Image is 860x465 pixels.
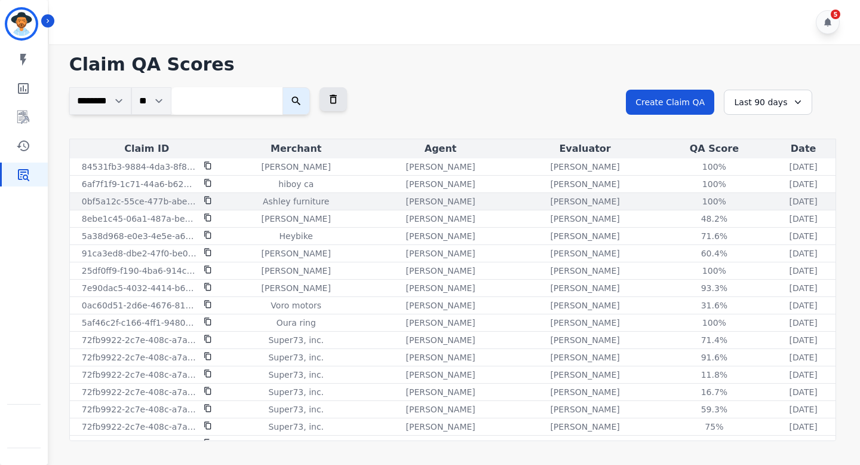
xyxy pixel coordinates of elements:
[82,213,196,225] p: 8ebe1c45-06a1-487a-be2e-a39fde036572
[789,299,817,311] p: [DATE]
[268,334,324,346] p: Super73, inc.
[7,10,36,38] img: Bordered avatar
[550,265,619,277] p: [PERSON_NAME]
[789,334,817,346] p: [DATE]
[268,421,324,433] p: Super73, inc.
[406,403,475,415] p: [PERSON_NAME]
[773,142,833,156] div: Date
[268,369,324,381] p: Super73, inc.
[789,421,817,433] p: [DATE]
[660,142,769,156] div: QA Score
[789,386,817,398] p: [DATE]
[82,161,196,173] p: 84531fb3-9884-4da3-8f84-2cc8f5d16a24
[268,386,324,398] p: Super73, inc.
[82,403,196,415] p: 72fb9922-2c7e-408c-a7af-65fa3901b6bc
[72,142,222,156] div: Claim ID
[82,247,196,259] p: 91ca3ed8-dbe2-47f0-be02-491c45624bac
[262,213,331,225] p: [PERSON_NAME]
[550,317,619,329] p: [PERSON_NAME]
[406,438,475,450] p: [PERSON_NAME]
[687,282,741,294] div: 93.3%
[277,317,316,329] p: Oura ring
[406,195,475,207] p: [PERSON_NAME]
[687,247,741,259] div: 60.4%
[789,317,817,329] p: [DATE]
[550,195,619,207] p: [PERSON_NAME]
[82,195,196,207] p: 0bf5a12c-55ce-477b-abe5-8ac4af1bc425
[406,265,475,277] p: [PERSON_NAME]
[406,299,475,311] p: [PERSON_NAME]
[550,369,619,381] p: [PERSON_NAME]
[789,265,817,277] p: [DATE]
[789,369,817,381] p: [DATE]
[550,334,619,346] p: [PERSON_NAME]
[550,386,619,398] p: [PERSON_NAME]
[687,178,741,190] div: 100%
[687,421,741,433] div: 75%
[278,178,314,190] p: hiboy ca
[789,282,817,294] p: [DATE]
[262,282,331,294] p: [PERSON_NAME]
[687,438,741,450] div: 34.9%
[82,317,196,329] p: 5af46c2f-c166-4ff1-9480-6f09f0b3170e
[687,195,741,207] div: 100%
[687,334,741,346] div: 71.4%
[789,213,817,225] p: [DATE]
[406,213,475,225] p: [PERSON_NAME]
[550,403,619,415] p: [PERSON_NAME]
[515,142,655,156] div: Evaluator
[371,142,511,156] div: Agent
[687,230,741,242] div: 71.6%
[406,247,475,259] p: [PERSON_NAME]
[789,195,817,207] p: [DATE]
[262,247,331,259] p: [PERSON_NAME]
[406,317,475,329] p: [PERSON_NAME]
[406,282,475,294] p: [PERSON_NAME]
[406,334,475,346] p: [PERSON_NAME]
[82,178,196,190] p: 6af7f1f9-1c71-44a6-b621-b28c9b332d0a
[687,386,741,398] div: 16.7%
[789,247,817,259] p: [DATE]
[789,230,817,242] p: [DATE]
[687,161,741,173] div: 100%
[268,403,324,415] p: Super73, inc.
[406,230,475,242] p: [PERSON_NAME]
[406,369,475,381] p: [PERSON_NAME]
[263,195,329,207] p: Ashley furniture
[550,351,619,363] p: [PERSON_NAME]
[687,351,741,363] div: 91.6%
[687,403,741,415] div: 59.3%
[550,178,619,190] p: [PERSON_NAME]
[279,230,313,242] p: Heybike
[82,351,196,363] p: 72fb9922-2c7e-408c-a7af-65fa3901b6bc
[550,161,619,173] p: [PERSON_NAME]
[831,10,840,19] div: 5
[82,299,196,311] p: 0ac60d51-2d6e-4676-8113-af5f42dde11d
[268,351,324,363] p: Super73, inc.
[268,438,324,450] p: Super73, inc.
[550,230,619,242] p: [PERSON_NAME]
[789,351,817,363] p: [DATE]
[82,421,196,433] p: 72fb9922-2c7e-408c-a7af-65fa3901b6bc
[262,265,331,277] p: [PERSON_NAME]
[406,161,475,173] p: [PERSON_NAME]
[550,213,619,225] p: [PERSON_NAME]
[550,282,619,294] p: [PERSON_NAME]
[271,299,321,311] p: Voro motors
[687,299,741,311] div: 31.6%
[550,438,619,450] p: [PERSON_NAME]
[550,421,619,433] p: [PERSON_NAME]
[687,369,741,381] div: 11.8%
[687,265,741,277] div: 100%
[406,178,475,190] p: [PERSON_NAME]
[82,369,196,381] p: 72fb9922-2c7e-408c-a7af-65fa3901b6bc
[789,161,817,173] p: [DATE]
[789,178,817,190] p: [DATE]
[82,438,196,450] p: 72fb9922-2c7e-408c-a7af-65fa3901b6bc
[626,90,714,115] button: Create Claim QA
[550,247,619,259] p: [PERSON_NAME]
[687,317,741,329] div: 100%
[406,351,475,363] p: [PERSON_NAME]
[262,161,331,173] p: [PERSON_NAME]
[550,299,619,311] p: [PERSON_NAME]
